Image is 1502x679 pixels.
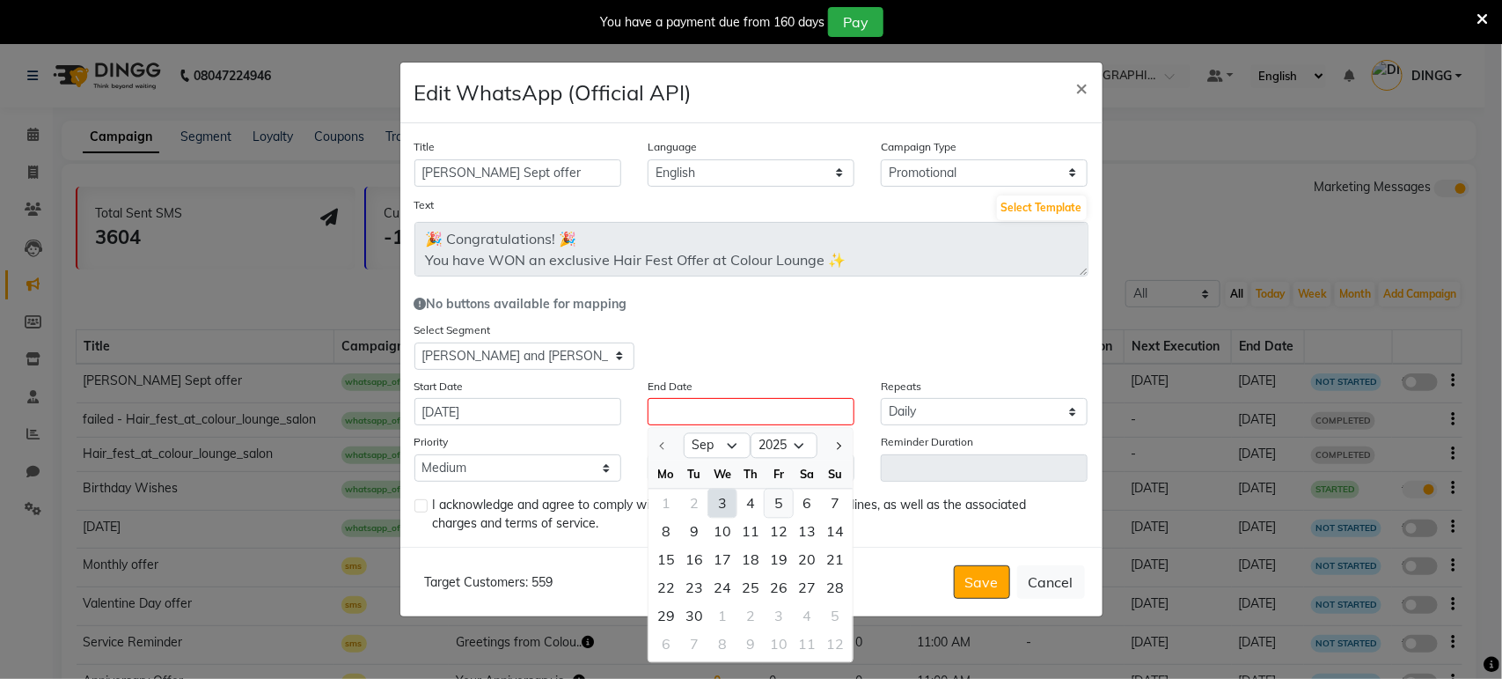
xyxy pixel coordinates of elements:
[765,517,793,545] div: Friday, September 12, 2025
[708,517,736,545] div: 10
[684,432,751,459] select: Select month
[736,602,765,630] div: 2
[881,379,921,395] label: Repeats
[821,573,849,602] div: Sunday, September 28, 2025
[736,460,765,488] div: Th
[680,460,708,488] div: Tu
[708,545,736,573] div: 17
[652,630,680,658] div: 6
[414,159,621,187] input: Enter Title
[708,573,736,602] div: 24
[821,630,849,658] div: 12
[680,573,708,602] div: Tuesday, September 23, 2025
[708,545,736,573] div: Wednesday, September 17, 2025
[652,460,680,488] div: Mo
[793,602,821,630] div: 4
[652,517,680,545] div: 8
[414,77,692,108] h4: Edit WhatsApp (Official API)
[793,460,821,488] div: Sa
[821,489,849,517] div: Sunday, September 7, 2025
[708,460,736,488] div: We
[793,602,821,630] div: Saturday, October 4, 2025
[680,517,708,545] div: 9
[821,489,849,517] div: 7
[680,573,708,602] div: 23
[793,630,821,658] div: Saturday, October 11, 2025
[828,7,883,37] button: Pay
[708,630,736,658] div: 8
[954,565,1010,599] button: Save
[652,573,680,602] div: Monday, September 22, 2025
[652,573,680,602] div: 22
[414,139,436,155] label: Title
[997,196,1087,220] button: Select Template
[765,489,793,517] div: Friday, September 5, 2025
[680,545,708,573] div: 16
[793,573,821,602] div: Saturday, September 27, 2025
[793,630,821,658] div: 11
[821,545,849,573] div: Sunday, September 21, 2025
[793,517,821,545] div: Saturday, September 13, 2025
[736,573,765,602] div: 25
[821,517,849,545] div: 14
[793,545,821,573] div: 20
[736,489,765,517] div: 4
[821,545,849,573] div: 21
[433,496,1074,533] span: I acknowledge and agree to comply with Meta's marketing rules and guidelines, as well as the asso...
[708,573,736,602] div: Wednesday, September 24, 2025
[765,489,793,517] div: 5
[414,197,435,213] label: Text
[736,630,765,658] div: Thursday, October 9, 2025
[821,460,849,488] div: Su
[793,489,821,517] div: Saturday, September 6, 2025
[881,139,956,155] label: Campaign Type
[1076,74,1088,100] span: ×
[708,489,736,517] div: Wednesday, September 3, 2025
[793,573,821,602] div: 27
[708,630,736,658] div: Wednesday, October 8, 2025
[652,602,680,630] div: Monday, September 29, 2025
[414,434,449,450] label: Priority
[821,517,849,545] div: Sunday, September 14, 2025
[765,545,793,573] div: 19
[765,630,793,658] div: 10
[652,517,680,545] div: Monday, September 8, 2025
[680,517,708,545] div: Tuesday, September 9, 2025
[736,489,765,517] div: Thursday, September 4, 2025
[736,602,765,630] div: Thursday, October 2, 2025
[1017,565,1085,599] button: Cancel
[736,517,765,545] div: Thursday, September 11, 2025
[821,602,849,630] div: Sunday, October 5, 2025
[751,432,817,459] select: Select year
[414,379,464,395] label: Start Date
[821,630,849,658] div: Sunday, October 12, 2025
[652,602,680,630] div: 29
[736,545,765,573] div: Thursday, September 18, 2025
[652,545,680,573] div: Monday, September 15, 2025
[793,489,821,517] div: 6
[648,139,697,155] label: Language
[680,545,708,573] div: Tuesday, September 16, 2025
[831,432,846,460] button: Next month
[765,573,793,602] div: 26
[680,602,708,630] div: Tuesday, September 30, 2025
[765,573,793,602] div: Friday, September 26, 2025
[648,379,692,395] label: End Date
[708,602,736,630] div: Wednesday, October 1, 2025
[736,630,765,658] div: 9
[652,545,680,573] div: 15
[652,630,680,658] div: Monday, October 6, 2025
[765,517,793,545] div: 12
[708,489,736,517] div: 3
[821,573,849,602] div: 28
[414,322,491,338] label: Select Segment
[680,602,708,630] div: 30
[736,545,765,573] div: 18
[793,517,821,545] div: 13
[1062,63,1103,112] button: Close
[680,630,708,658] div: 7
[414,295,1088,314] div: No buttons available for mapping
[765,602,793,630] div: 3
[600,13,824,32] div: You have a payment due from 160 days
[765,630,793,658] div: Friday, October 10, 2025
